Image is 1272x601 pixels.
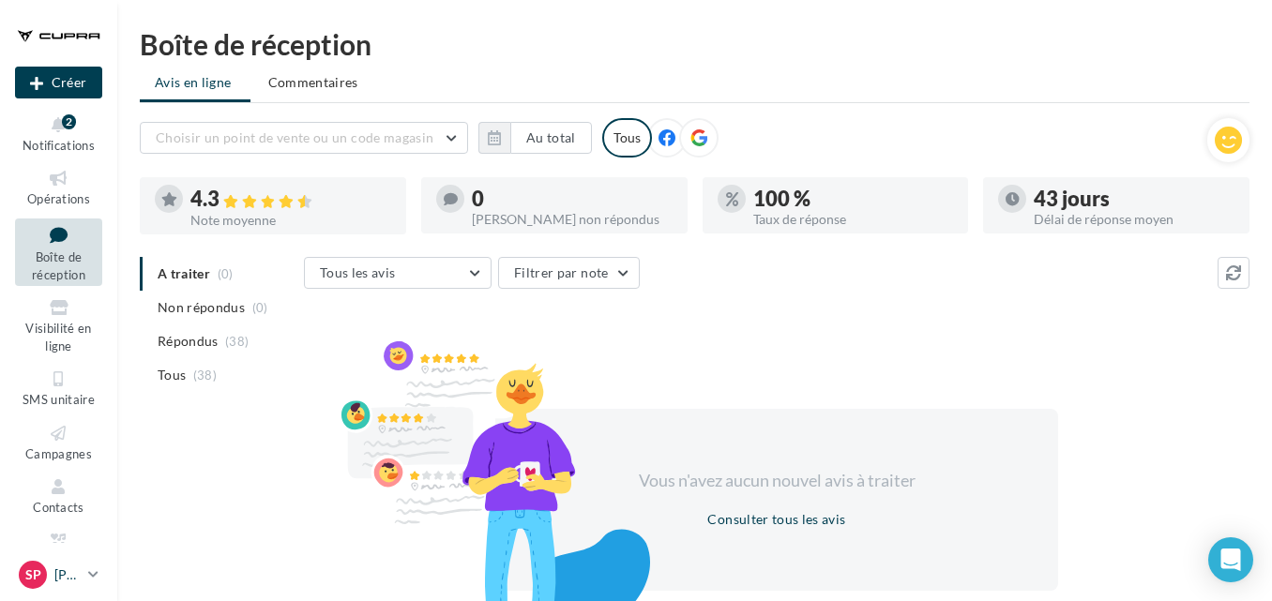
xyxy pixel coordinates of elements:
button: Au total [478,122,592,154]
span: (38) [225,334,249,349]
a: Opérations [15,164,102,210]
div: 100 % [753,188,954,209]
div: Tous [602,118,652,158]
button: Consulter tous les avis [700,508,853,531]
span: (0) [252,300,268,315]
div: Délai de réponse moyen [1034,213,1234,226]
div: 43 jours [1034,188,1234,209]
div: Open Intercom Messenger [1208,537,1253,582]
a: Visibilité en ligne [15,293,102,357]
div: 2 [62,114,76,129]
p: [PERSON_NAME] [54,565,81,584]
div: 0 [472,188,673,209]
span: Sp [25,565,41,584]
span: (38) [193,368,217,383]
span: Choisir un point de vente ou un code magasin [156,129,433,145]
span: Non répondus [158,298,245,317]
span: SMS unitaire [23,392,95,407]
span: Répondus [158,332,219,351]
a: Sp [PERSON_NAME] [15,557,102,593]
div: Taux de réponse [753,213,954,226]
div: 4.3 [190,188,391,210]
a: Boîte de réception [15,218,102,287]
span: Campagnes [25,446,92,461]
div: Boîte de réception [140,30,1249,58]
button: Notifications 2 [15,111,102,157]
div: Vous n'avez aucun nouvel avis à traiter [615,469,938,493]
span: Tous [158,366,186,384]
span: Opérations [27,191,90,206]
a: Contacts [15,473,102,518]
a: Campagnes [15,419,102,465]
span: Contacts [33,500,84,515]
span: Tous les avis [320,264,396,280]
button: Tous les avis [304,257,492,289]
a: Médiathèque [15,527,102,573]
div: Nouvelle campagne [15,67,102,98]
span: Boîte de réception [32,249,85,282]
div: Note moyenne [190,214,391,227]
button: Créer [15,67,102,98]
a: SMS unitaire [15,365,102,411]
span: Commentaires [268,73,358,92]
button: Choisir un point de vente ou un code magasin [140,122,468,154]
span: Visibilité en ligne [25,321,91,353]
span: Notifications [23,138,95,153]
button: Filtrer par note [498,257,640,289]
div: [PERSON_NAME] non répondus [472,213,673,226]
button: Au total [510,122,592,154]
